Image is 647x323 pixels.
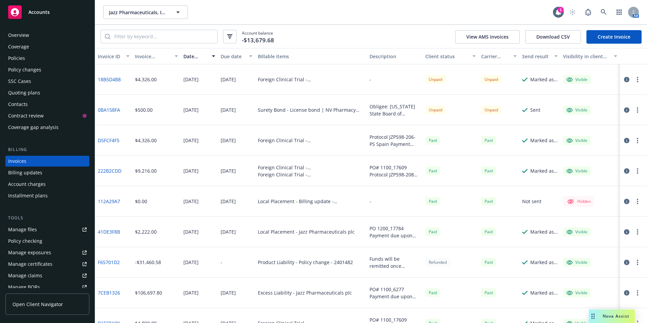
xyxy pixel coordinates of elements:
[530,167,558,174] div: Marked as sent
[183,53,208,60] div: Date issued
[221,76,236,83] div: [DATE]
[563,53,610,60] div: Visibility in client dash
[481,53,509,60] div: Carrier status
[8,41,29,52] div: Coverage
[586,30,642,44] a: Create Invoice
[258,259,353,266] div: Product Liability - Policy change - 2401482
[8,87,40,98] div: Quoting plans
[5,270,89,281] a: Manage claims
[135,106,153,113] div: $500.00
[603,313,629,319] span: Nova Assist
[242,30,274,43] span: Account balance
[566,290,587,296] div: Visible
[370,225,420,239] div: PO 1200_17784 Payment due upon receipt, thank you.
[589,309,597,323] div: Drag to move
[5,259,89,270] a: Manage certificates
[566,107,587,113] div: Visible
[370,133,420,148] div: Protocol JZP598-206-PS Spain Payment due upon receipt. Thank you.
[98,76,121,83] a: 18B5D4B8
[135,53,171,60] div: Invoice amount
[566,77,587,83] div: Visible
[455,30,520,44] button: View AMS invoices
[8,156,26,167] div: Invoices
[370,76,371,83] div: -
[370,286,420,300] div: PO# 1100_6277 Payment due upon receipt, thank you.
[530,259,558,266] div: Marked as sent
[566,197,591,206] div: Hidden
[183,228,199,235] div: [DATE]
[8,167,42,178] div: Billing updates
[581,5,595,19] a: Report a Bug
[370,255,420,270] div: Funds will be remitted once received by the carrier, thank you.
[5,41,89,52] a: Coverage
[5,3,89,22] a: Accounts
[181,48,218,64] button: Date issued
[425,75,446,84] div: Unpaid
[425,136,440,145] span: Paid
[183,167,199,174] div: [DATE]
[558,7,564,13] div: 1
[370,198,371,205] div: -
[530,228,558,235] div: Marked as sent
[522,53,550,60] div: Send result
[98,259,120,266] a: F65701D2
[103,5,188,19] button: Jazz Pharmaceuticals, Inc.
[135,259,161,266] div: -$31,460.58
[425,228,440,236] span: Paid
[530,137,558,144] div: Marked as sent
[5,30,89,41] a: Overview
[135,137,157,144] div: $4,326.00
[5,99,89,110] a: Contacts
[5,247,89,258] span: Manage exposures
[481,106,501,114] div: Unpaid
[8,99,28,110] div: Contacts
[221,137,236,144] div: [DATE]
[8,270,42,281] div: Manage claims
[98,228,120,235] a: 41DE3F8B
[612,5,626,19] a: Switch app
[183,76,199,83] div: [DATE]
[98,53,122,60] div: Invoice ID
[135,289,162,296] div: $106,697.80
[8,224,37,235] div: Manage files
[423,48,478,64] button: Client status
[519,48,560,64] button: Send result
[8,30,29,41] div: Overview
[221,53,245,60] div: Due date
[566,229,587,235] div: Visible
[481,288,496,297] span: Paid
[5,236,89,246] a: Policy checking
[5,122,89,133] a: Coverage gap analysis
[8,190,48,201] div: Installment plans
[13,301,63,308] span: Open Client Navigator
[258,76,364,83] div: Foreign Clinical Trial - [GEOGRAPHIC_DATA]/JZP598-206 - HSLCET25026
[221,259,222,266] div: -
[367,48,423,64] button: Description
[481,167,496,175] div: Paid
[481,136,496,145] div: Paid
[258,106,364,113] div: Surety Bond - License bond | NV Pharmacy Bond (Jazz) - 0825807
[481,228,496,236] span: Paid
[5,146,89,153] div: Billing
[425,167,440,175] div: Paid
[8,247,51,258] div: Manage exposures
[183,137,199,144] div: [DATE]
[8,179,46,190] div: Account charges
[221,228,236,235] div: [DATE]
[425,106,446,114] div: Unpaid
[132,48,181,64] button: Invoice amount
[597,5,610,19] a: Search
[425,197,440,206] span: Paid
[135,198,147,205] div: $0.00
[5,76,89,87] a: SSC Cases
[105,34,110,39] svg: Search
[258,289,352,296] div: Excess Liability - Jazz Pharmaceuticals plc
[5,179,89,190] a: Account charges
[481,258,496,266] div: Paid
[255,48,367,64] button: Billable items
[370,53,420,60] div: Description
[425,288,440,297] span: Paid
[183,289,199,296] div: [DATE]
[530,76,558,83] div: Marked as sent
